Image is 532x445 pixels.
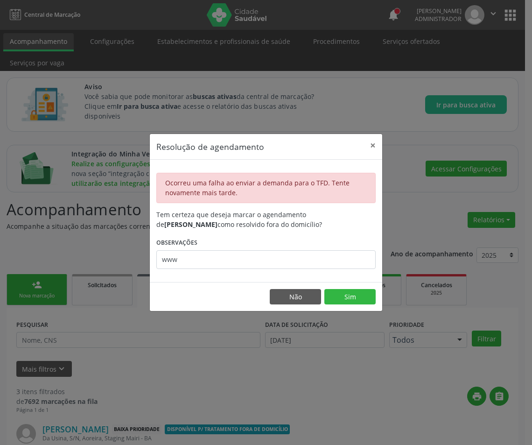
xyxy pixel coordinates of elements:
label: Observações [156,236,197,250]
div: Ocorreu uma falha ao enviar a demanda para o TFD. Tente novamente mais tarde. [156,173,376,203]
button: Close [364,134,382,157]
button: Sim [324,289,376,305]
div: Tem certeza que deseja marcar o agendamento de como resolvido fora do domicílio? [156,210,376,229]
h5: Resolução de agendamento [156,141,264,153]
b: [PERSON_NAME] [164,220,217,229]
button: Não [270,289,321,305]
